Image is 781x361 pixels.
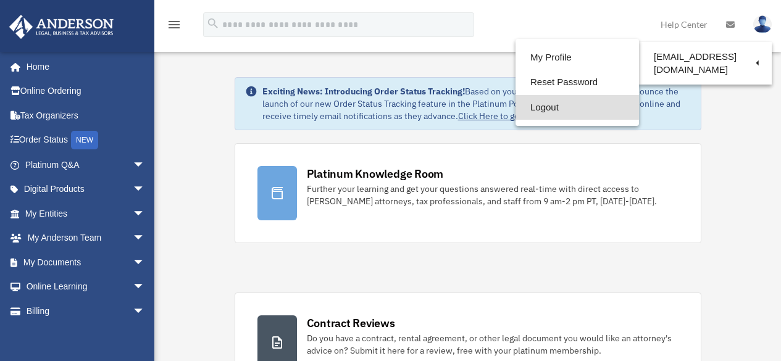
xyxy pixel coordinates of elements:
[9,79,164,104] a: Online Ordering
[262,85,691,122] div: Based on your feedback, we're thrilled to announce the launch of our new Order Status Tracking fe...
[133,275,157,300] span: arrow_drop_down
[9,250,164,275] a: My Documentsarrow_drop_down
[235,143,701,243] a: Platinum Knowledge Room Further your learning and get your questions answered real-time with dire...
[133,250,157,275] span: arrow_drop_down
[262,86,465,97] strong: Exciting News: Introducing Order Status Tracking!
[9,201,164,226] a: My Entitiesarrow_drop_down
[133,177,157,202] span: arrow_drop_down
[6,15,117,39] img: Anderson Advisors Platinum Portal
[9,152,164,177] a: Platinum Q&Aarrow_drop_down
[133,299,157,324] span: arrow_drop_down
[639,45,772,81] a: [EMAIL_ADDRESS][DOMAIN_NAME]
[71,131,98,149] div: NEW
[307,166,444,181] div: Platinum Knowledge Room
[133,152,157,178] span: arrow_drop_down
[9,275,164,299] a: Online Learningarrow_drop_down
[167,22,182,32] a: menu
[9,54,157,79] a: Home
[516,45,639,70] a: My Profile
[9,128,164,153] a: Order StatusNEW
[9,177,164,202] a: Digital Productsarrow_drop_down
[9,299,164,323] a: Billingarrow_drop_down
[133,201,157,226] span: arrow_drop_down
[307,183,679,207] div: Further your learning and get your questions answered real-time with direct access to [PERSON_NAM...
[167,17,182,32] i: menu
[516,70,639,95] a: Reset Password
[307,315,395,331] div: Contract Reviews
[458,110,554,122] a: Click Here to get started!
[516,95,639,120] a: Logout
[753,15,772,33] img: User Pic
[9,226,164,251] a: My Anderson Teamarrow_drop_down
[133,226,157,251] span: arrow_drop_down
[206,17,220,30] i: search
[307,332,679,357] div: Do you have a contract, rental agreement, or other legal document you would like an attorney's ad...
[9,103,164,128] a: Tax Organizers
